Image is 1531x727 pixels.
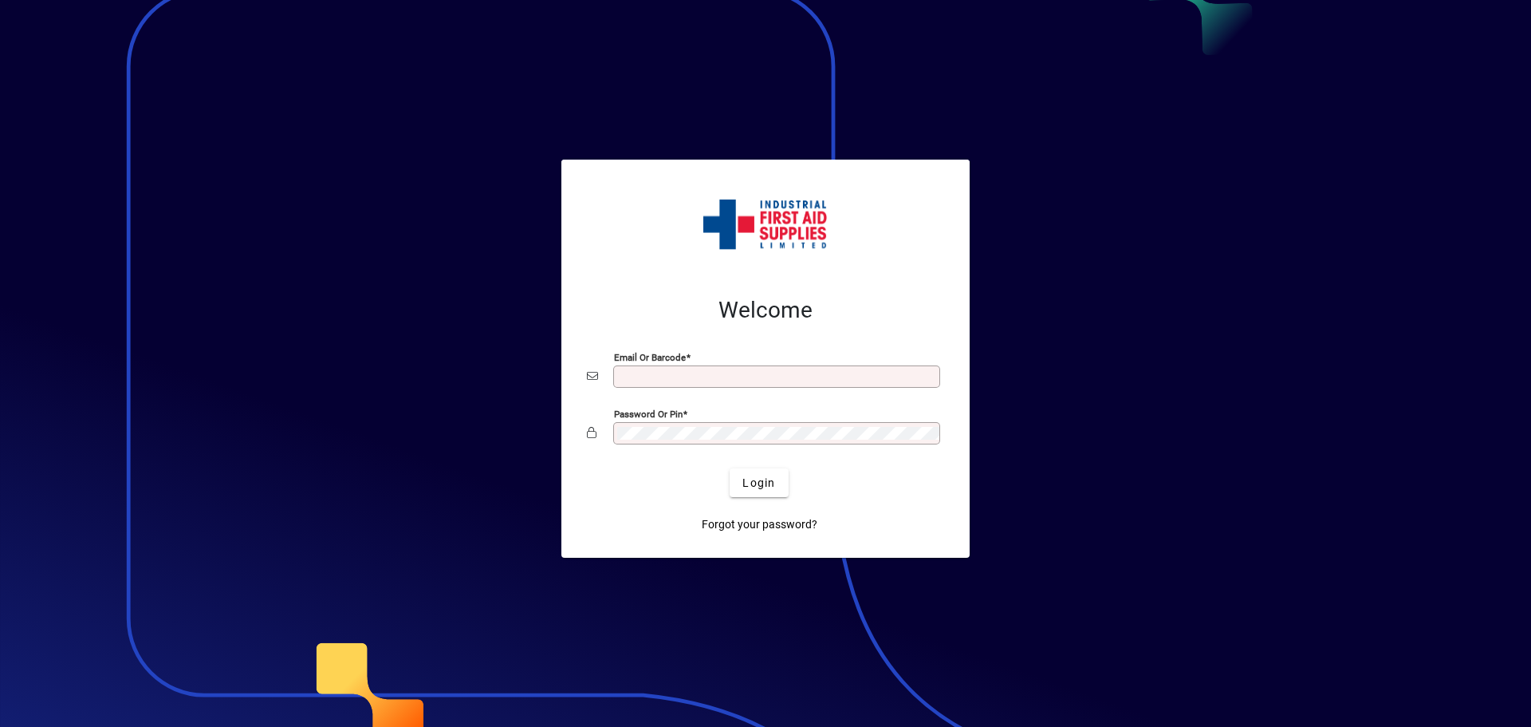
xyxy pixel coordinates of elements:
span: Forgot your password? [702,516,817,533]
button: Login [730,468,788,497]
mat-label: Email or Barcode [614,352,686,363]
h2: Welcome [587,297,944,324]
a: Forgot your password? [695,510,824,539]
mat-label: Password or Pin [614,409,683,420]
span: Login [742,475,775,492]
